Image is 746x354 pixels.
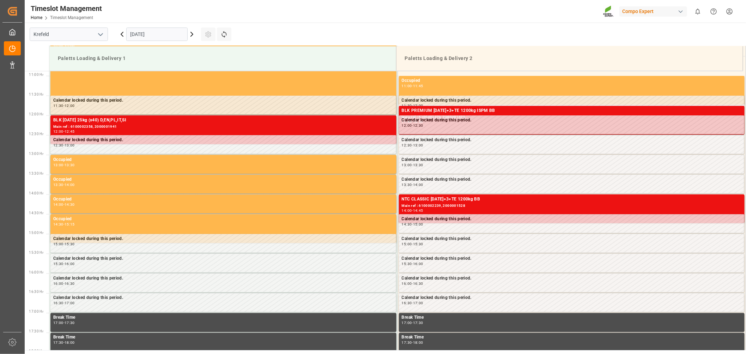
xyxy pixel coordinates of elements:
div: Calendar locked during this period. [53,137,393,144]
div: 14:45 [413,209,423,212]
div: 13:00 [402,163,412,167]
div: 18:00 [65,341,75,344]
div: - [412,163,413,167]
span: 13:30 Hr [29,172,43,175]
div: Paletts Loading & Delivery 2 [402,52,737,65]
div: 11:45 [413,84,423,88]
div: 14:00 [53,203,63,206]
div: - [412,341,413,344]
span: 14:00 Hr [29,191,43,195]
div: 13:30 [65,163,75,167]
span: 14:30 Hr [29,211,43,215]
span: 13:00 Hr [29,152,43,156]
div: - [63,302,65,305]
div: 12:30 [413,124,423,127]
div: Calendar locked during this period. [402,97,741,104]
div: - [63,223,65,226]
input: Type to search/select [30,28,108,41]
button: show 0 new notifications [690,4,706,19]
div: - [412,104,413,107]
div: 17:30 [65,322,75,325]
div: - [63,130,65,133]
div: 13:30 [402,183,412,186]
div: - [63,104,65,107]
div: Calendar locked during this period. [402,137,741,144]
button: Compo Expert [619,5,690,18]
div: 18:00 [413,341,423,344]
div: 11:30 [402,104,412,107]
div: 15:30 [402,262,412,265]
div: Break Time [53,314,394,322]
div: Timeslot Management [31,3,102,14]
div: 15:15 [65,223,75,226]
span: 18:00 Hr [29,349,43,353]
div: 14:00 [65,183,75,186]
div: Calendar locked during this period. [53,97,393,104]
span: 17:30 Hr [29,330,43,334]
div: Calendar locked during this period. [53,295,393,302]
div: 17:00 [53,322,63,325]
span: 11:00 Hr [29,73,43,77]
div: - [63,341,65,344]
div: 16:00 [402,282,412,285]
div: Calendar locked during this period. [402,255,741,262]
input: DD.MM.YYYY [126,28,188,41]
div: - [63,163,65,167]
div: 14:00 [413,183,423,186]
div: Main ref : 6100002276, 2000001525 [402,114,742,120]
div: 13:00 [65,144,75,147]
div: 13:00 [413,144,423,147]
div: 16:00 [65,262,75,265]
div: 12:00 [53,130,63,133]
div: 13:00 [53,163,63,167]
div: Calendar locked during this period. [402,216,741,223]
div: Calendar locked during this period. [53,255,393,262]
div: Calendar locked during this period. [402,176,741,183]
div: 12:00 [413,104,423,107]
div: 17:30 [402,341,412,344]
div: 12:45 [65,130,75,133]
div: Compo Expert [619,6,687,17]
div: Break Time [402,314,742,322]
div: Calendar locked during this period. [402,156,741,163]
div: Occupied [53,156,394,163]
span: 11:30 Hr [29,92,43,96]
div: - [63,183,65,186]
div: 15:00 [413,223,423,226]
button: Help Center [706,4,722,19]
div: - [412,84,413,88]
div: 11:30 [53,104,63,107]
div: Calendar locked during this period. [402,275,741,282]
div: 17:00 [402,322,412,325]
div: 15:00 [402,242,412,246]
div: 12:30 [402,144,412,147]
div: Main ref : 6100002239, 2000001528 [402,203,742,209]
div: 15:30 [53,262,63,265]
div: 14:00 [402,209,412,212]
div: 14:30 [65,203,75,206]
div: 15:00 [53,242,63,246]
div: Occupied [402,77,742,84]
div: Calendar locked during this period. [402,117,741,124]
div: - [412,183,413,186]
div: Main ref : 6100002358, 2000001941 [53,124,394,130]
div: 16:00 [53,282,63,285]
div: - [63,242,65,246]
div: 16:30 [53,302,63,305]
div: 17:00 [413,302,423,305]
span: 15:30 Hr [29,251,43,254]
img: Screenshot%202023-09-29%20at%2010.02.21.png_1712312052.png [603,5,614,18]
div: - [412,262,413,265]
div: 16:30 [65,282,75,285]
div: 14:30 [402,223,412,226]
div: Calendar locked during this period. [402,295,741,302]
div: - [412,322,413,325]
div: - [63,322,65,325]
div: 12:30 [53,144,63,147]
a: Home [31,15,42,20]
div: - [63,262,65,265]
div: 12:00 [65,104,75,107]
div: - [412,144,413,147]
div: - [412,242,413,246]
div: Break Time [53,334,394,341]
